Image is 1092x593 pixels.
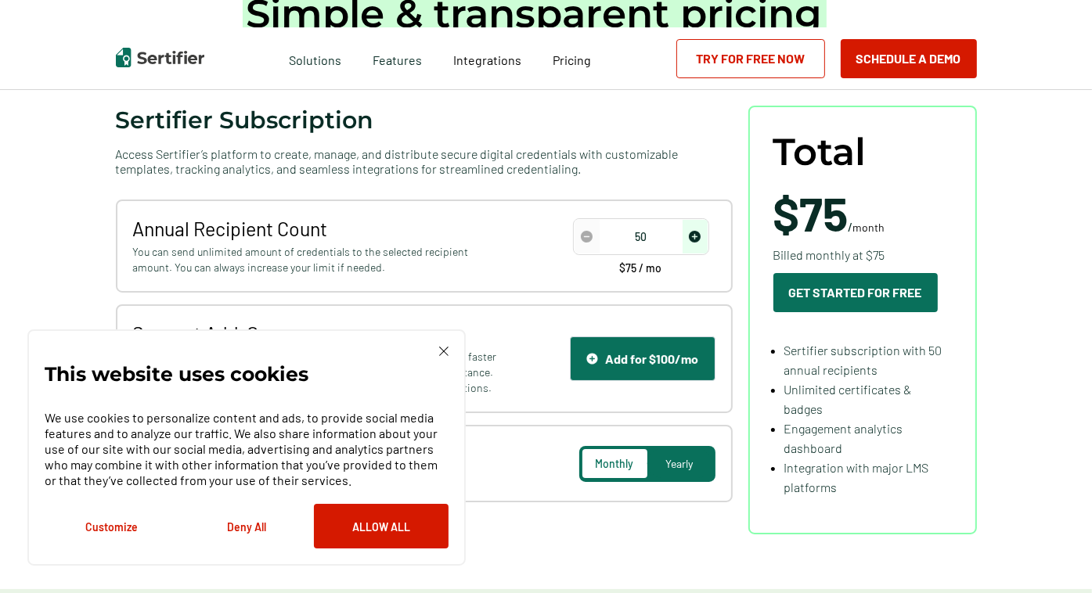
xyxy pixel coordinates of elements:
[439,347,449,356] img: Cookie Popup Close
[773,189,885,236] span: /
[553,49,591,68] a: Pricing
[116,106,374,135] span: Sertifier Subscription
[773,131,867,174] span: Total
[575,220,600,253] span: decrease number
[179,504,314,548] button: Deny All
[1014,518,1092,593] iframe: Chat Widget
[773,245,885,264] span: Billed monthly at $75
[133,217,502,240] span: Annual Recipient Count
[570,336,715,381] button: Support IconAdd for $100/mo
[116,48,204,67] img: Sertifier | Digital Credentialing Platform
[596,457,634,470] span: Monthly
[666,457,694,470] span: Yearly
[773,185,849,241] span: $75
[453,49,521,68] a: Integrations
[784,421,903,455] span: Engagement analytics dashboard
[45,410,449,488] p: We use cookies to personalize content and ads, to provide social media features and to analyze ou...
[784,343,942,377] span: Sertifier subscription with 50 annual recipients
[586,353,598,365] img: Support Icon
[586,351,699,366] div: Add for $100/mo
[784,460,929,494] span: Integration with major LMS platforms
[553,52,591,67] span: Pricing
[683,220,708,253] span: increase number
[773,273,938,312] button: Get Started For Free
[581,231,593,243] img: Decrease Icon
[45,366,308,382] p: This website uses cookies
[853,221,885,234] span: month
[133,322,502,345] span: Support Add-On
[289,49,341,68] span: Solutions
[620,263,662,274] span: $75 / mo
[784,382,912,416] span: Unlimited certificates & badges
[116,146,733,176] span: Access Sertifier’s platform to create, manage, and distribute secure digital credentials with cus...
[676,39,825,78] a: Try for Free Now
[453,52,521,67] span: Integrations
[314,504,449,548] button: Allow All
[133,244,502,275] span: You can send unlimited amount of credentials to the selected recipient amount. You can always inc...
[373,49,422,68] span: Features
[841,39,977,78] button: Schedule a Demo
[689,231,701,243] img: Increase Icon
[45,504,179,548] button: Customize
